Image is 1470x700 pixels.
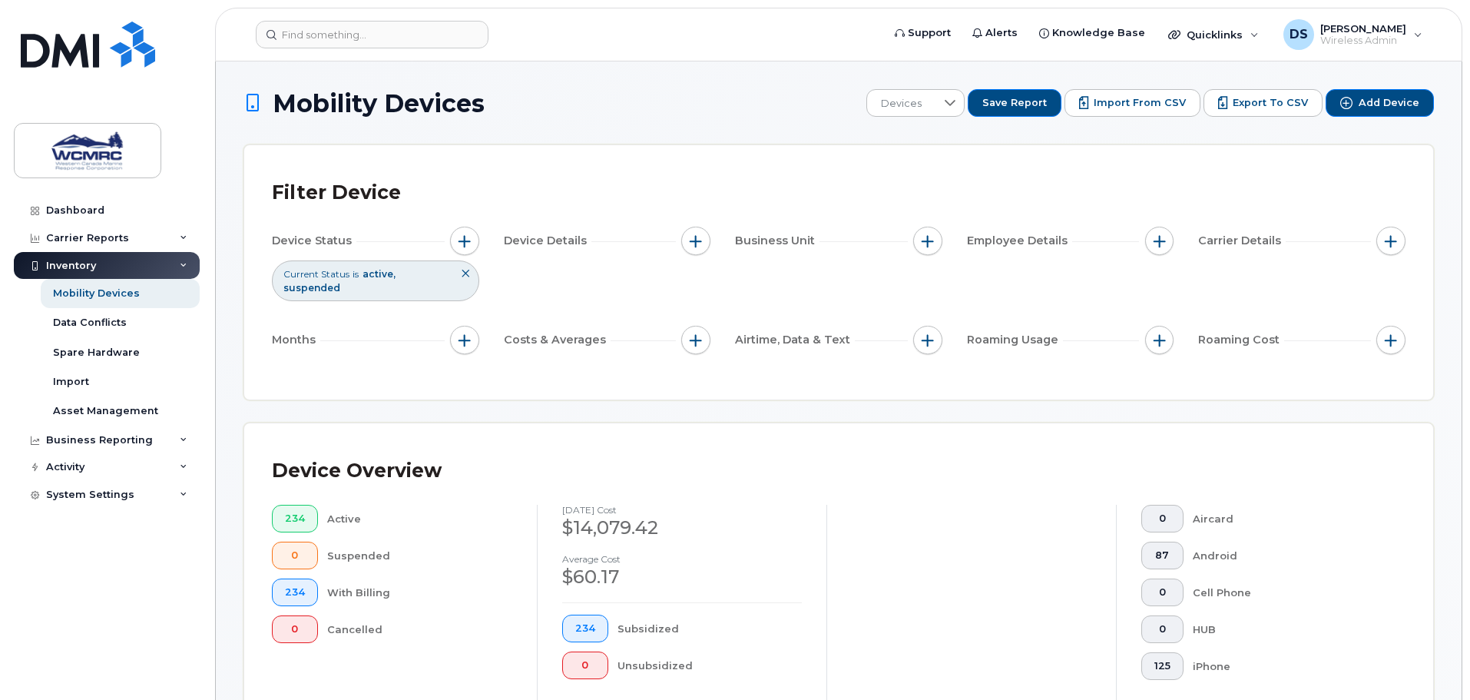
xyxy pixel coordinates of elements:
span: Save Report [982,96,1047,110]
div: Suspended [327,542,513,569]
span: 234 [285,513,305,525]
div: Cell Phone [1193,579,1382,606]
span: 0 [285,623,305,635]
span: Device Status [272,233,356,249]
span: Employee Details [967,233,1072,249]
div: Active [327,505,513,532]
span: Current Status [283,267,349,280]
span: Export to CSV [1233,96,1308,110]
div: Aircard [1193,505,1382,532]
div: Device Overview [272,451,442,491]
button: Import from CSV [1064,89,1200,117]
button: 0 [1141,505,1184,532]
button: 0 [1141,579,1184,606]
span: 125 [1154,660,1170,672]
span: Airtime, Data & Text [735,332,855,348]
span: Roaming Cost [1198,332,1284,348]
button: 87 [1141,542,1184,569]
div: $14,079.42 [562,515,802,541]
div: Filter Device [272,173,401,213]
div: Android [1193,542,1382,569]
span: 0 [1154,513,1170,525]
h4: [DATE] cost [562,505,802,515]
button: Export to CSV [1203,89,1323,117]
span: Roaming Usage [967,332,1063,348]
button: 0 [272,542,318,569]
span: Devices [867,90,935,118]
span: suspended [283,282,340,294]
span: 0 [1154,586,1170,599]
span: Business Unit [735,233,819,249]
span: is [353,267,359,280]
span: 0 [1154,623,1170,635]
div: With Billing [327,579,513,606]
span: Costs & Averages [504,332,611,348]
div: Subsidized [617,615,803,642]
span: 0 [575,659,595,672]
span: Carrier Details [1198,233,1286,249]
button: 125 [1141,652,1184,680]
span: Months [272,332,320,348]
button: 234 [272,579,318,606]
button: 0 [272,615,318,643]
span: Mobility Devices [273,90,485,117]
span: active [363,268,396,280]
div: $60.17 [562,564,802,590]
span: Import from CSV [1094,96,1186,110]
span: Add Device [1359,96,1419,110]
button: 0 [562,652,608,679]
button: 234 [272,505,318,532]
button: 234 [562,615,608,642]
span: 87 [1154,549,1170,562]
div: iPhone [1193,652,1382,680]
span: Device Details [504,233,591,249]
span: 234 [575,622,595,635]
div: Unsubsidized [617,652,803,679]
div: HUB [1193,615,1382,643]
button: Add Device [1326,89,1434,117]
button: 0 [1141,615,1184,643]
span: 234 [285,586,305,599]
span: 0 [285,549,305,562]
h4: Average cost [562,554,802,564]
button: Save Report [968,89,1061,117]
div: Cancelled [327,615,513,643]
